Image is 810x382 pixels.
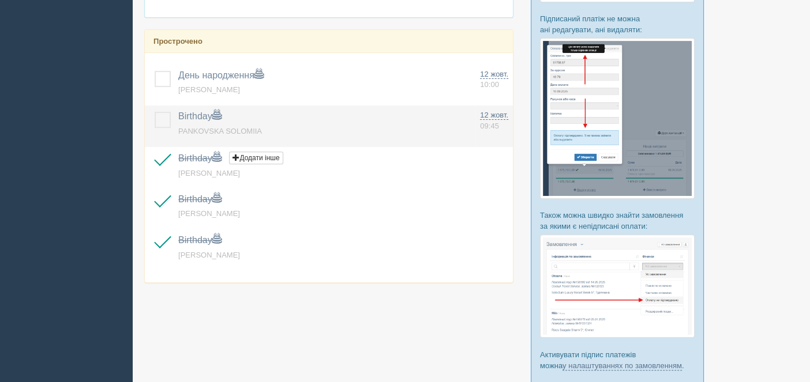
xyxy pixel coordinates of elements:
[178,209,240,218] a: [PERSON_NAME]
[229,152,283,164] button: Додати інше
[178,194,222,204] a: Birthday
[480,70,508,79] span: 12 жовт.
[178,251,240,259] a: [PERSON_NAME]
[178,169,240,177] a: [PERSON_NAME]
[540,235,695,338] img: %D0%BF%D1%96%D0%B4%D1%82%D0%B2%D0%B5%D1%80%D0%B4%D0%B6%D0%B5%D0%BD%D0%BD%D1%8F-%D0%BE%D0%BF%D0%BB...
[480,110,508,131] a: 12 жовт. 09:45
[178,235,222,245] a: Birthday
[178,127,262,135] a: PANKOVSKA SOLOMIIA
[540,210,695,232] p: Також можна швидко знайти замовлення за якими є непідписані оплати:
[540,38,695,198] img: %D0%BF%D1%96%D0%B4%D1%82%D0%B2%D0%B5%D1%80%D0%B4%D0%B6%D0%B5%D0%BD%D0%BD%D1%8F-%D0%BE%D0%BF%D0%BB...
[480,80,499,89] span: 10:00
[178,153,222,163] a: Birthday
[562,361,682,370] a: у налаштуваннях по замовленням
[480,111,508,120] span: 12 жовт.
[153,37,202,46] b: Прострочено
[178,70,264,80] a: День народження
[540,349,695,371] p: Активувати підпис платежів можна .
[178,85,240,94] a: [PERSON_NAME]
[178,111,222,121] a: Birthday
[540,13,695,35] p: Підписаний платіж не можна ані редагувати, ані видаляти:
[480,69,508,90] a: 12 жовт. 10:00
[480,122,499,130] span: 09:45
